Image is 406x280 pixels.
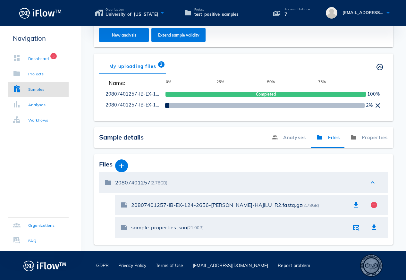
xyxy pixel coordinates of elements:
div: sample-properties.json [131,225,347,231]
div: FAQ [28,238,36,244]
div: 20807401257-IB-EX-124-2656-[PERSON_NAME]-HAJILU_R2.fastq.gz [131,202,347,208]
span: Organization [106,8,158,11]
i: remove_circle [370,201,378,209]
img: avatar.16069ca8.svg [326,7,337,19]
span: Project [194,8,239,11]
span: 2% [366,102,373,109]
div: ISO 13485 – Quality Management System [360,254,383,277]
div: My uploading files [99,59,167,74]
div: Files [99,159,388,172]
i: note [120,224,128,231]
div: Projects [28,71,44,77]
div: Samples [28,86,45,93]
p: Navigation [8,33,69,43]
span: 75% [318,79,369,87]
a: 20807401257-IB-EX-124-2656-[PERSON_NAME]-HAJILU_R2.fastq.gz [106,91,259,97]
span: (2.78GB) [302,203,319,208]
span: University_of_[US_STATE] [106,11,158,18]
span: New analysis [106,33,143,38]
span: test_positive_samples [194,11,239,18]
span: Sample details [99,133,144,141]
div: Organizations [28,222,55,229]
i: folder [104,179,112,186]
span: Completed [256,91,276,97]
a: Files [311,127,345,148]
div: Analyses [28,102,46,108]
span: Badge [158,61,165,68]
a: Analyses [266,127,311,148]
p: Account Balance [284,8,310,11]
div: 20807401257 [115,180,362,186]
a: Privacy Policy [118,263,146,268]
i: note [120,201,128,209]
div: Dashboard [28,55,49,62]
span: 25% [216,79,267,87]
span: (21.00B) [187,225,204,230]
p: 7 [284,11,310,18]
a: Properties [345,127,393,148]
iframe: Drift Widget Chat Controller [374,248,398,272]
span: Name: [106,79,161,87]
a: Terms of Use [156,263,183,268]
a: [EMAIL_ADDRESS][DOMAIN_NAME] [193,263,268,268]
a: Report problem [278,263,310,268]
span: (2.78GB) [150,180,167,185]
button: New analysis [99,28,149,42]
span: 0% [166,79,216,87]
img: logo [23,259,66,273]
span: Badge [50,53,57,59]
span: 50% [267,79,318,87]
button: Extend sample validity [151,28,206,42]
a: 20807401257-IB-EX-124-2656-[PERSON_NAME]-HAJILU_R1.fastq.gz [106,102,259,108]
i: expand_less [369,179,376,186]
span: Extend sample validity [158,33,199,38]
a: GDPR [96,263,109,268]
div: Workflows [28,117,48,123]
span: 100% [367,91,380,98]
